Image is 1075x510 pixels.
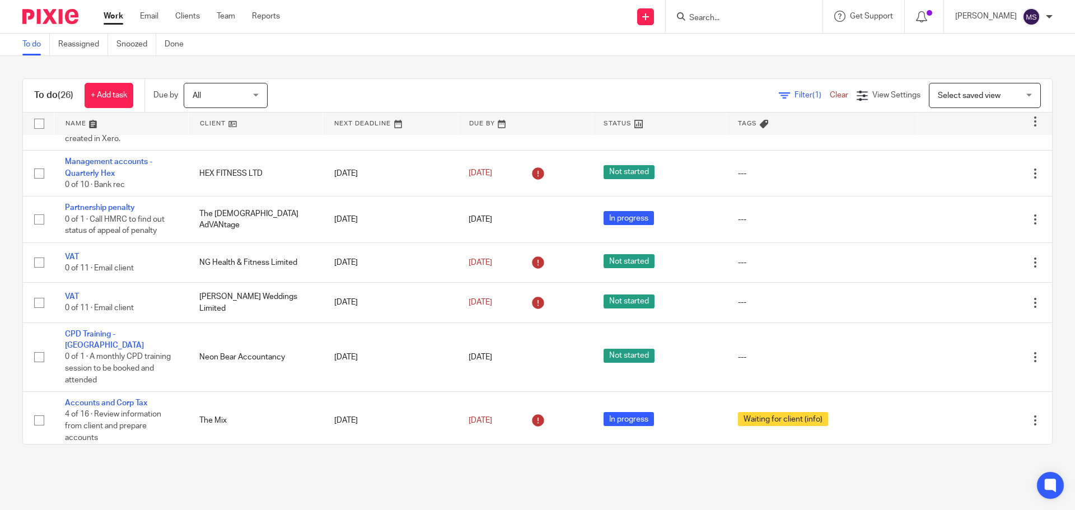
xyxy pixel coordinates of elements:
a: + Add task [85,83,133,108]
a: Work [104,11,123,22]
span: Not started [604,349,655,363]
span: Not started [604,254,655,268]
span: [DATE] [469,353,492,361]
span: 0 of 1 · A monthly CPD training session to be booked and attended [65,353,171,384]
a: Accounts and Corp Tax [65,399,147,407]
span: Not started [604,294,655,308]
img: Pixie [22,9,78,24]
div: --- [738,257,906,268]
div: --- [738,214,906,225]
a: VAT [65,293,79,301]
span: [DATE] [469,216,492,223]
span: View Settings [872,91,920,99]
td: [DATE] [323,242,457,282]
img: svg%3E [1022,8,1040,26]
span: All [193,92,201,100]
a: VAT [65,253,79,261]
a: Clients [175,11,200,22]
span: [DATE] [469,417,492,424]
a: Clear [830,91,848,99]
span: In progress [604,412,654,426]
a: Email [140,11,158,22]
span: (1) [812,91,821,99]
td: [DATE] [323,196,457,242]
td: The Mix [188,392,322,450]
td: [DATE] [323,283,457,322]
a: CPD Training - [GEOGRAPHIC_DATA] [65,330,144,349]
a: Reassigned [58,34,108,55]
td: [DATE] [323,322,457,391]
span: 4 of 16 · Review information from client and prepare accounts [65,411,161,442]
a: Management accounts - Quarterly Hex [65,158,152,177]
span: (26) [58,91,73,100]
span: Waiting for client (info) [738,412,828,426]
span: [DATE] [469,298,492,306]
span: [DATE] [469,259,492,266]
span: [DATE] [469,170,492,177]
span: 0 of 1 · Can you review the expenses that the client has created in Xero. [65,112,163,143]
span: Tags [738,120,757,127]
span: 0 of 1 · Call HMRC to find out status of appeal of penalty [65,216,165,235]
h1: To do [34,90,73,101]
p: [PERSON_NAME] [955,11,1017,22]
span: 0 of 10 · Bank rec [65,181,125,189]
span: Select saved view [938,92,1001,100]
a: Team [217,11,235,22]
td: [DATE] [323,392,457,450]
div: --- [738,168,906,179]
div: --- [738,352,906,363]
a: Reports [252,11,280,22]
div: --- [738,297,906,308]
span: Not started [604,165,655,179]
a: Partnership penalty [65,204,135,212]
td: Neon Bear Accountancy [188,322,322,391]
td: [DATE] [323,151,457,196]
span: 0 of 11 · Email client [65,264,134,272]
span: 0 of 11 · Email client [65,305,134,312]
td: [PERSON_NAME] Weddings Limited [188,283,322,322]
input: Search [688,13,789,24]
span: Filter [794,91,830,99]
td: NG Health & Fitness Limited [188,242,322,282]
a: Snoozed [116,34,156,55]
p: Due by [153,90,178,101]
td: HEX FITNESS LTD [188,151,322,196]
a: Done [165,34,192,55]
td: The [DEMOGRAPHIC_DATA] AdVANtage [188,196,322,242]
a: To do [22,34,50,55]
span: Get Support [850,12,893,20]
span: In progress [604,211,654,225]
